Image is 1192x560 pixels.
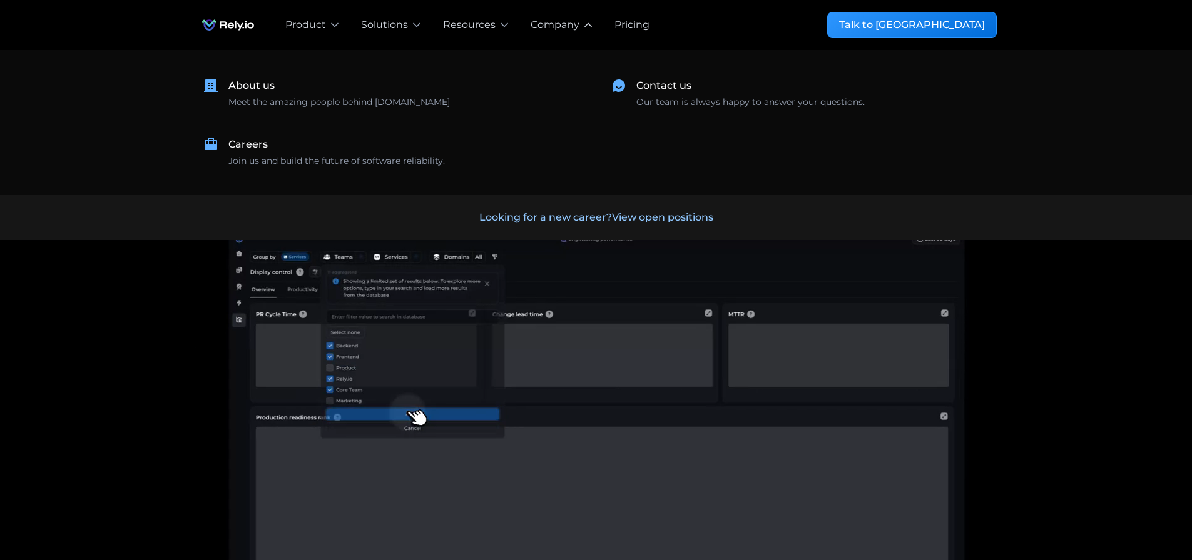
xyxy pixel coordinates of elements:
[479,210,713,225] div: Looking for a new career?
[228,78,275,93] div: About us
[196,129,589,175] a: CareersJoin us and build the future of software reliability.
[636,78,691,93] div: Contact us
[604,71,997,116] a: Contact usOur team is always happy to answer your questions.
[827,12,997,38] a: Talk to [GEOGRAPHIC_DATA]
[196,12,260,37] a: home
[228,137,268,152] div: Careers
[361,17,408,32] div: Solutions
[614,17,649,32] a: Pricing
[285,17,326,32] div: Product
[443,17,496,32] div: Resources
[636,96,865,109] div: Our team is always happy to answer your questions.
[228,154,445,167] div: Join us and build the future of software reliability.
[196,12,260,37] img: Rely.io logo
[1109,477,1174,542] iframe: Chatbot
[20,195,1172,240] a: Looking for a new career?View open positions
[839,17,985,32] div: Talk to [GEOGRAPHIC_DATA]
[612,211,713,223] span: View open positions
[531,17,579,32] div: Company
[196,71,589,129] a: About usMeet the amazing people behind [DOMAIN_NAME]‍
[228,96,450,122] div: Meet the amazing people behind [DOMAIN_NAME] ‍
